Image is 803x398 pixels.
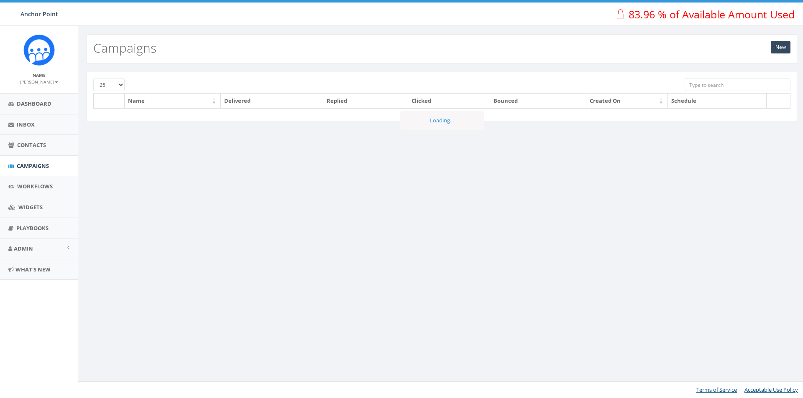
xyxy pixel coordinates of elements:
span: Inbox [17,121,35,128]
h2: Campaigns [93,41,156,55]
span: Anchor Point [20,10,58,18]
small: Name [33,72,46,78]
span: Contacts [17,141,46,149]
span: Admin [14,245,33,252]
small: [PERSON_NAME] [20,79,58,85]
span: What's New [15,266,51,273]
th: Bounced [490,94,586,108]
span: Campaigns [17,162,49,170]
span: Widgets [18,203,43,211]
a: Acceptable Use Policy [744,386,798,393]
th: Clicked [408,94,490,108]
img: Rally_platform_Icon_1.png [23,34,55,66]
span: Dashboard [17,100,51,107]
div: Loading... [400,111,484,130]
span: Playbooks [16,224,49,232]
a: Terms of Service [696,386,737,393]
th: Delivered [221,94,323,108]
th: Created On [586,94,668,108]
span: 83.96 % of Available Amount Used [629,7,795,21]
th: Schedule [668,94,767,108]
a: New [771,41,790,53]
span: Workflows [17,183,53,190]
th: Name [125,94,221,108]
input: Type to search [685,79,790,91]
th: Replied [323,94,408,108]
a: [PERSON_NAME] [20,78,58,85]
